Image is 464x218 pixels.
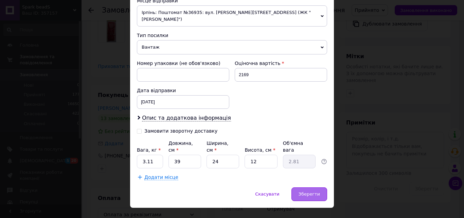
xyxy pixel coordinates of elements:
[255,191,279,197] span: Скасувати
[144,174,178,180] span: Додати місце
[137,33,168,38] span: Тип посилки
[144,128,217,134] div: Замовити зворотну доставку
[235,60,327,67] div: Оціночна вартість
[137,87,229,94] div: Дата відправки
[137,60,229,67] div: Номер упаковки (не обов'язково)
[137,40,327,54] span: Вантаж
[168,140,193,153] label: Довжина, см
[299,191,320,197] span: Зберегти
[142,115,231,121] span: Опис та додаткова інформація
[207,140,228,153] label: Ширина, см
[283,140,316,153] div: Об'ємна вага
[137,147,161,153] label: Вага, кг
[137,5,327,27] span: Ірпінь: Поштомат №36935: вул. [PERSON_NAME][STREET_ADDRESS] (ЖК "[PERSON_NAME]")
[245,147,275,153] label: Висота, см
